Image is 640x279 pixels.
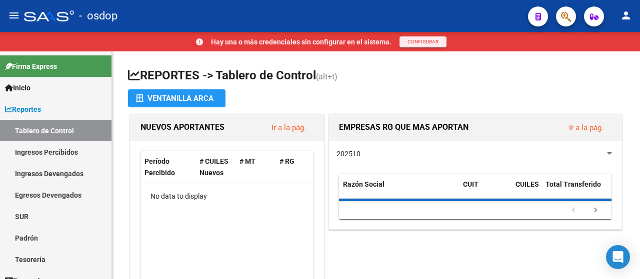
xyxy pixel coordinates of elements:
[140,151,195,184] datatable-header-cell: Período Percibido
[239,157,255,165] span: # MT
[211,36,391,47] p: Hay una o más credenciales sin configurar en el sistema.
[463,180,478,188] span: CUIT
[128,67,624,85] h1: REPORTES -> Tablero de Control
[199,157,228,177] span: # CUILES Nuevos
[564,205,583,216] a: go to previous page
[263,118,314,137] button: Ir a la pág.
[279,157,294,165] span: # RG
[459,174,511,207] datatable-header-cell: CUIT
[586,205,605,216] a: go to next page
[136,89,217,107] div: Ventanilla ARCA
[140,123,224,132] span: NUEVOS APORTANTES
[271,123,306,132] a: Ir a la pág.
[140,184,313,209] div: No data to display
[128,89,225,107] button: Ventanilla ARCA
[339,123,468,132] span: EMPRESAS RG QUE MAS APORTAN
[195,151,235,184] datatable-header-cell: # CUILES Nuevos
[144,157,175,177] span: Período Percibido
[515,180,539,188] span: CUILES
[569,123,603,132] a: Ir a la pág.
[343,180,384,188] span: Razón Social
[545,180,601,188] span: Total Transferido
[235,151,275,184] datatable-header-cell: # MT
[339,174,459,207] datatable-header-cell: Razón Social
[8,9,20,21] mat-icon: menu
[316,72,337,81] span: (alt+t)
[275,151,315,184] datatable-header-cell: # RG
[541,174,611,207] datatable-header-cell: Total Transferido
[399,36,446,47] button: CONFIGURAR
[606,245,630,269] div: Open Intercom Messenger
[5,82,30,93] span: Inicio
[336,150,360,158] span: 202510
[79,5,117,27] span: - osdop
[407,39,438,44] span: CONFIGURAR
[561,118,611,137] button: Ir a la pág.
[620,9,632,21] mat-icon: person
[5,61,57,72] span: Firma Express
[511,174,541,207] datatable-header-cell: CUILES
[5,104,41,115] span: Reportes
